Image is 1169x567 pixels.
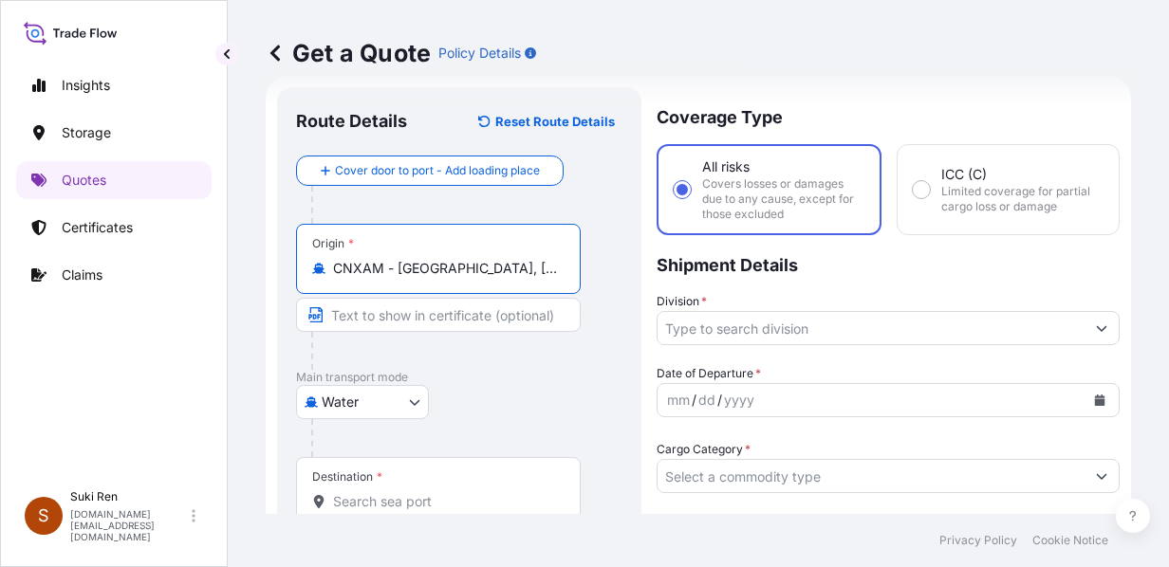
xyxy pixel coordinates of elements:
[322,393,359,412] span: Water
[62,171,106,190] p: Quotes
[939,533,1017,548] a: Privacy Policy
[1032,533,1108,548] a: Cookie Notice
[657,364,761,383] span: Date of Departure
[16,114,212,152] a: Storage
[16,256,212,294] a: Claims
[469,106,622,137] button: Reset Route Details
[333,259,557,278] input: Origin
[296,370,622,385] p: Main transport mode
[696,389,717,412] div: day,
[657,440,751,459] label: Cargo Category
[665,389,692,412] div: month,
[62,123,111,142] p: Storage
[62,265,102,284] p: Claims
[722,389,756,412] div: year,
[941,165,987,184] span: ICC (C)
[16,66,212,104] a: Insights
[702,157,750,176] span: All risks
[70,489,188,504] p: Suki Ren
[296,298,581,332] input: Text to appear on certificate
[312,469,382,485] div: Destination
[296,155,564,186] button: Cover door to port - Add loading place
[296,385,429,419] button: Select transport
[62,218,133,237] p: Certificates
[692,389,696,412] div: /
[62,76,110,95] p: Insights
[333,492,557,511] input: Destination
[16,161,212,199] a: Quotes
[658,311,1085,345] input: Type to search division
[657,87,1120,144] p: Coverage Type
[438,44,521,63] p: Policy Details
[16,209,212,247] a: Certificates
[702,176,864,222] span: Covers losses or damages due to any cause, except for those excluded
[1085,311,1119,345] button: Show suggestions
[495,112,615,131] p: Reset Route Details
[312,236,354,251] div: Origin
[1085,459,1119,493] button: Show suggestions
[941,184,1104,214] span: Limited coverage for partial cargo loss or damage
[296,110,407,133] p: Route Details
[674,181,691,198] input: All risksCovers losses or damages due to any cause, except for those excluded
[913,181,930,198] input: ICC (C)Limited coverage for partial cargo loss or damage
[335,161,540,180] span: Cover door to port - Add loading place
[70,508,188,542] p: [DOMAIN_NAME][EMAIL_ADDRESS][DOMAIN_NAME]
[1085,385,1115,415] button: Calendar
[717,389,722,412] div: /
[658,459,1085,493] input: Select a commodity type
[38,506,49,525] span: S
[266,38,431,68] p: Get a Quote
[657,292,707,311] label: Division
[657,235,1120,292] p: Shipment Details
